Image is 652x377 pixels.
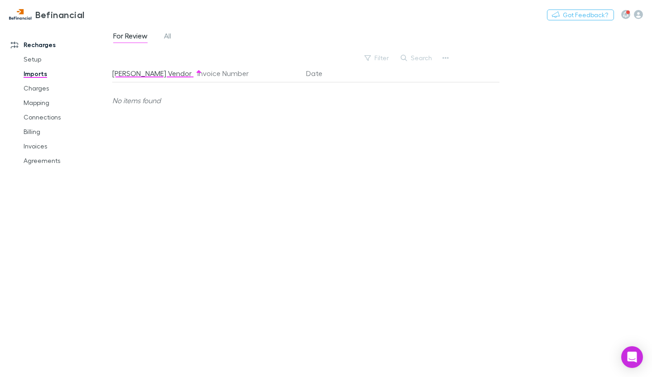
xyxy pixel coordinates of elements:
[9,9,32,20] img: Befinancial's Logo
[306,64,333,82] button: Date
[2,38,117,52] a: Recharges
[4,4,90,25] a: Befinancial
[396,52,437,63] button: Search
[14,124,117,139] a: Billing
[14,67,117,81] a: Imports
[14,95,117,110] a: Mapping
[14,153,117,168] a: Agreements
[621,346,643,368] div: Open Intercom Messenger
[360,52,394,63] button: Filter
[113,31,148,43] span: For Review
[14,110,117,124] a: Connections
[14,81,117,95] a: Charges
[197,64,259,82] button: Invoice Number
[35,9,85,20] h3: Befinancial
[164,31,171,43] span: All
[112,82,492,119] div: No items found
[14,139,117,153] a: Invoices
[547,10,614,20] button: Got Feedback?
[14,52,117,67] a: Setup
[112,64,202,82] button: [PERSON_NAME] Vendor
